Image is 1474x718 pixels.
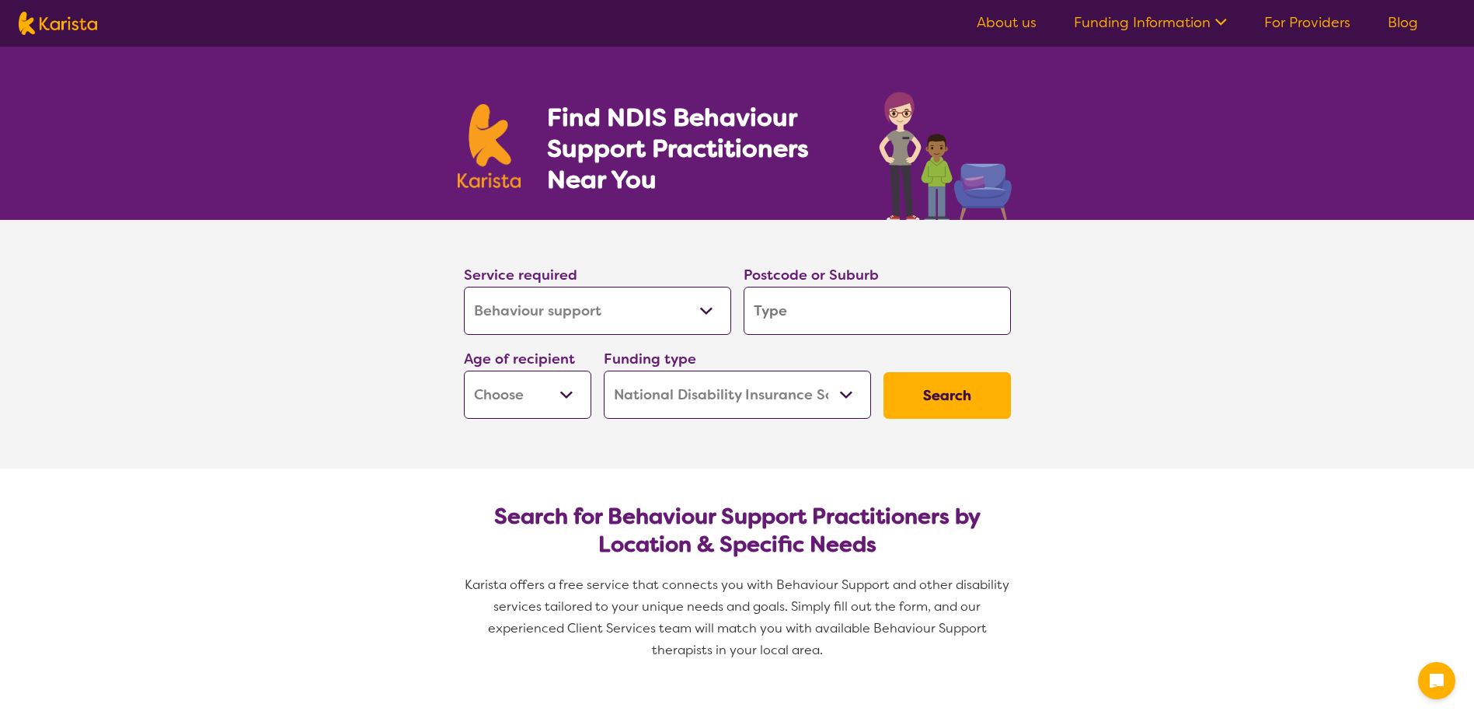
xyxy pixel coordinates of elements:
img: behaviour-support [875,84,1017,220]
a: Funding Information [1074,13,1227,32]
input: Type [744,287,1011,335]
button: Search [883,372,1011,419]
a: Blog [1388,13,1418,32]
a: For Providers [1264,13,1350,32]
img: Karista logo [19,12,97,35]
a: About us [977,13,1037,32]
img: Karista logo [458,104,521,188]
p: Karista offers a free service that connects you with Behaviour Support and other disability servi... [458,574,1017,661]
label: Service required [464,266,577,284]
label: Age of recipient [464,350,575,368]
label: Funding type [604,350,696,368]
label: Postcode or Suburb [744,266,879,284]
h2: Search for Behaviour Support Practitioners by Location & Specific Needs [476,503,998,559]
h1: Find NDIS Behaviour Support Practitioners Near You [547,102,848,195]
